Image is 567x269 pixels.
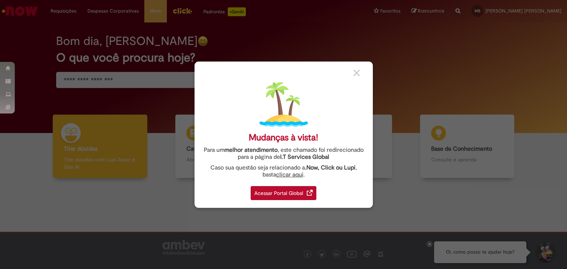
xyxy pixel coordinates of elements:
a: Acessar Portal Global [251,182,316,200]
div: Para um , este chamado foi redirecionado para a página de [200,147,367,161]
strong: melhor atendimento [224,146,278,154]
strong: .Now, Click ou Lupi [305,164,355,171]
img: redirect_link.png [307,190,313,196]
div: Caso sua questão seja relacionado a , basta . [200,164,367,178]
a: I.T Services Global [280,149,329,161]
a: clicar aqui [276,167,303,178]
img: island.png [260,80,308,129]
div: Mudanças à vista! [249,132,318,143]
div: Acessar Portal Global [251,186,316,200]
img: close_button_grey.png [353,70,360,76]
